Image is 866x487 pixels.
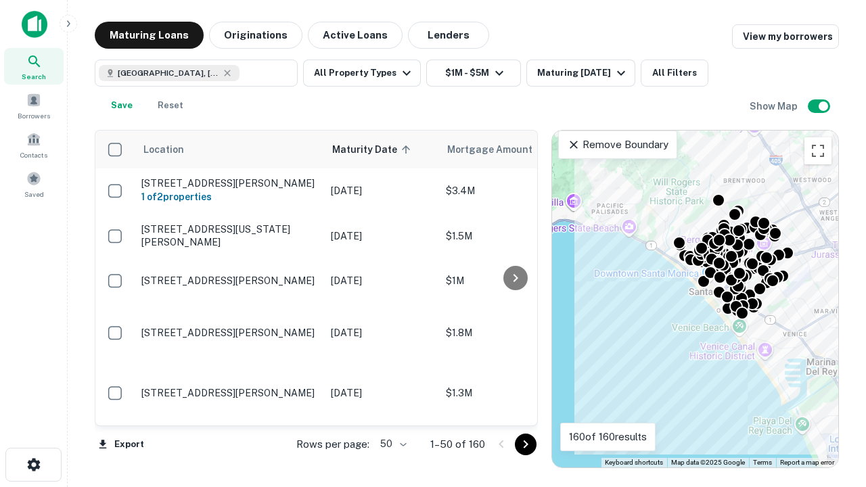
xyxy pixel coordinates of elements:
button: Lenders [408,22,489,49]
button: $1M - $5M [426,60,521,87]
p: [STREET_ADDRESS][PERSON_NAME] [141,327,317,339]
button: Save your search to get updates of matches that match your search criteria. [100,92,143,119]
th: Location [135,131,324,168]
p: [STREET_ADDRESS][PERSON_NAME] [141,177,317,189]
a: Saved [4,166,64,202]
span: Mortgage Amount [447,141,550,158]
p: [STREET_ADDRESS][US_STATE][PERSON_NAME] [141,223,317,248]
p: [DATE] [331,183,432,198]
div: 0 0 [552,131,838,467]
span: Contacts [20,149,47,160]
th: Maturity Date [324,131,439,168]
div: Maturing [DATE] [537,65,629,81]
span: Saved [24,189,44,200]
p: [STREET_ADDRESS][PERSON_NAME] [141,275,317,287]
button: Maturing Loans [95,22,204,49]
span: Maturity Date [332,141,415,158]
a: View my borrowers [732,24,839,49]
a: Borrowers [4,87,64,124]
button: Toggle fullscreen view [804,137,831,164]
p: Rows per page: [296,436,369,453]
p: $3.4M [446,183,581,198]
p: [DATE] [331,325,432,340]
img: Google [555,450,600,467]
a: Terms (opens in new tab) [753,459,772,466]
a: Contacts [4,126,64,163]
p: $1.3M [446,386,581,400]
button: Reset [149,92,192,119]
h6: Show Map [750,99,800,114]
p: [STREET_ADDRESS][PERSON_NAME] [141,387,317,399]
button: All Property Types [303,60,421,87]
p: Remove Boundary [567,137,668,153]
iframe: Chat Widget [798,379,866,444]
p: $1M [446,273,581,288]
button: Maturing [DATE] [526,60,635,87]
button: Active Loans [308,22,403,49]
a: Open this area in Google Maps (opens a new window) [555,450,600,467]
a: Report a map error [780,459,834,466]
span: Map data ©2025 Google [671,459,745,466]
div: 50 [375,434,409,454]
p: 160 of 160 results [569,429,647,445]
button: Originations [209,22,302,49]
button: Keyboard shortcuts [605,458,663,467]
p: [DATE] [331,386,432,400]
a: Search [4,48,64,85]
img: capitalize-icon.png [22,11,47,38]
p: $1.5M [446,229,581,243]
button: Export [95,434,147,455]
span: Search [22,71,46,82]
th: Mortgage Amount [439,131,588,168]
p: [DATE] [331,229,432,243]
p: 1–50 of 160 [430,436,485,453]
span: Borrowers [18,110,50,121]
button: Go to next page [515,434,537,455]
span: [GEOGRAPHIC_DATA], [GEOGRAPHIC_DATA], [GEOGRAPHIC_DATA] [118,67,219,79]
button: All Filters [641,60,708,87]
span: Location [143,141,184,158]
h6: 1 of 2 properties [141,189,317,204]
p: $1.8M [446,325,581,340]
p: [DATE] [331,273,432,288]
